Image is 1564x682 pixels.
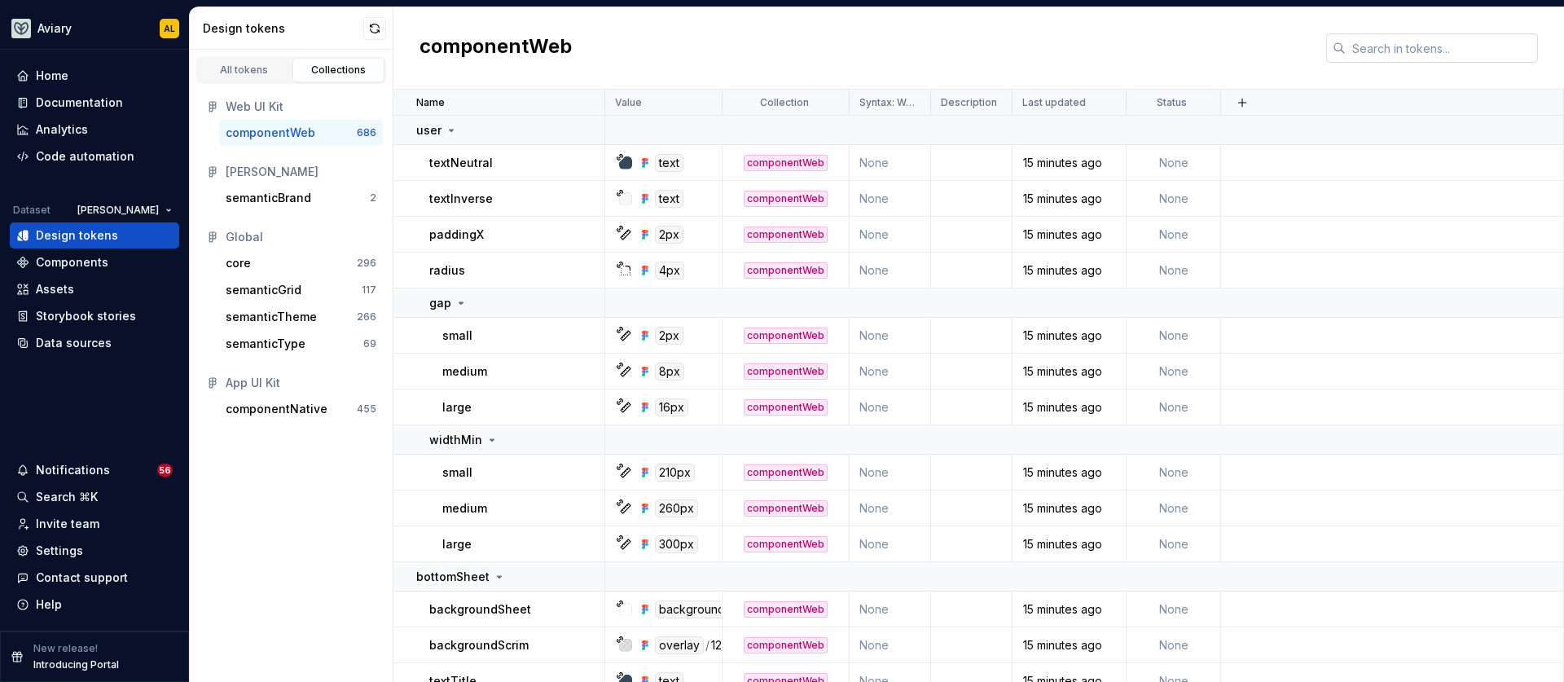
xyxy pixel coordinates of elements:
[226,229,376,245] div: Global
[10,538,179,564] a: Settings
[226,125,315,141] div: componentWeb
[10,592,179,618] button: Help
[1013,262,1125,279] div: 15 minutes ago
[429,432,482,448] p: widthMin
[429,601,531,618] p: backgroundSheet
[744,500,828,517] div: componentWeb
[744,536,828,552] div: componentWeb
[219,120,383,146] a: componentWeb686
[1013,328,1125,344] div: 15 minutes ago
[10,143,179,169] a: Code automation
[37,20,72,37] div: Aviary
[10,249,179,275] a: Components
[850,592,931,627] td: None
[36,489,98,505] div: Search ⌘K
[416,569,490,585] p: bottomSheet
[744,399,828,416] div: componentWeb
[416,122,442,139] p: user
[744,227,828,243] div: componentWeb
[744,191,828,207] div: componentWeb
[850,354,931,389] td: None
[429,637,529,653] p: backgroundScrim
[760,96,809,109] p: Collection
[10,484,179,510] button: Search ⌘K
[10,565,179,591] button: Contact support
[77,204,159,217] span: [PERSON_NAME]
[204,64,285,77] div: All tokens
[442,500,487,517] p: medium
[1022,96,1086,109] p: Last updated
[1127,145,1221,181] td: None
[744,328,828,344] div: componentWeb
[357,310,376,323] div: 266
[10,511,179,537] a: Invite team
[226,164,376,180] div: [PERSON_NAME]
[357,403,376,416] div: 455
[1127,389,1221,425] td: None
[219,331,383,357] button: semanticType69
[420,33,572,63] h2: componentWeb
[10,330,179,356] a: Data sources
[1013,191,1125,207] div: 15 minutes ago
[226,309,317,325] div: semanticTheme
[416,96,445,109] p: Name
[226,255,251,271] div: core
[1127,253,1221,288] td: None
[226,336,305,352] div: semanticType
[941,96,997,109] p: Description
[850,491,931,526] td: None
[655,601,766,618] div: backgroundLevel0
[711,636,733,654] div: 12%
[36,462,110,478] div: Notifications
[1157,96,1187,109] p: Status
[362,284,376,297] div: 117
[219,396,383,422] button: componentNative455
[850,253,931,288] td: None
[1013,536,1125,552] div: 15 minutes ago
[370,191,376,205] div: 2
[219,250,383,276] a: core296
[442,363,487,380] p: medium
[164,22,175,35] div: AL
[1127,354,1221,389] td: None
[219,277,383,303] button: semanticGrid117
[357,257,376,270] div: 296
[744,363,828,380] div: componentWeb
[219,304,383,330] button: semanticTheme266
[1013,399,1125,416] div: 15 minutes ago
[36,254,108,271] div: Components
[442,464,472,481] p: small
[655,190,683,208] div: text
[1127,455,1221,491] td: None
[36,570,128,586] div: Contact support
[226,282,301,298] div: semanticGrid
[36,227,118,244] div: Design tokens
[226,190,311,206] div: semanticBrand
[36,335,112,351] div: Data sources
[363,337,376,350] div: 69
[1127,491,1221,526] td: None
[442,399,472,416] p: large
[744,601,828,618] div: componentWeb
[744,262,828,279] div: componentWeb
[850,181,931,217] td: None
[655,262,684,279] div: 4px
[157,464,173,477] span: 56
[1127,526,1221,562] td: None
[655,499,698,517] div: 260px
[859,96,917,109] p: Syntax: Web
[10,63,179,89] a: Home
[850,217,931,253] td: None
[10,276,179,302] a: Assets
[850,318,931,354] td: None
[615,96,642,109] p: Value
[36,121,88,138] div: Analytics
[226,401,327,417] div: componentNative
[429,295,451,311] p: gap
[36,543,83,559] div: Settings
[219,185,383,211] a: semanticBrand2
[850,455,931,491] td: None
[36,308,136,324] div: Storybook stories
[655,327,683,345] div: 2px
